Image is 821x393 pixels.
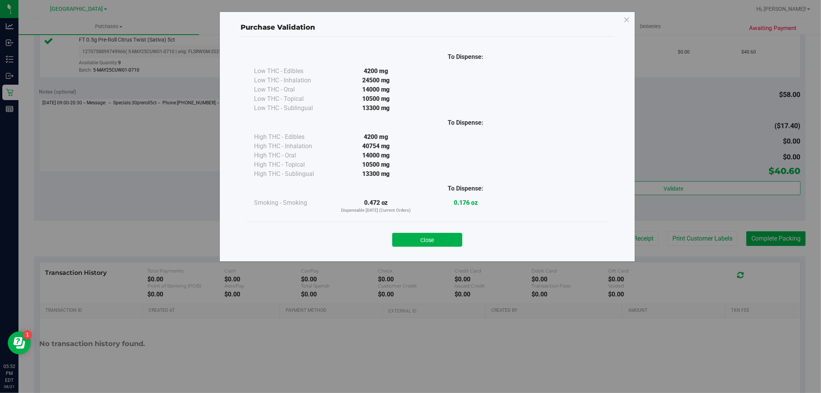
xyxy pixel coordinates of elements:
span: Purchase Validation [241,23,315,32]
div: 4200 mg [331,132,421,142]
div: High THC - Sublingual [254,169,331,179]
p: Dispensable [DATE] (Current Orders) [331,207,421,214]
div: Low THC - Topical [254,94,331,104]
iframe: Resource center unread badge [23,330,32,339]
div: 13300 mg [331,104,421,113]
div: 40754 mg [331,142,421,151]
div: High THC - Oral [254,151,331,160]
div: High THC - Inhalation [254,142,331,151]
div: 14000 mg [331,85,421,94]
div: Low THC - Edibles [254,67,331,76]
iframe: Resource center [8,331,31,355]
div: 13300 mg [331,169,421,179]
div: To Dispense: [421,184,510,193]
div: 24500 mg [331,76,421,85]
div: Low THC - Oral [254,85,331,94]
div: 10500 mg [331,94,421,104]
div: Smoking - Smoking [254,198,331,207]
div: 14000 mg [331,151,421,160]
strong: 0.176 oz [454,199,478,206]
div: 0.472 oz [331,198,421,214]
div: To Dispense: [421,52,510,62]
div: Low THC - Sublingual [254,104,331,113]
div: High THC - Edibles [254,132,331,142]
button: Close [392,233,462,247]
div: 4200 mg [331,67,421,76]
div: To Dispense: [421,118,510,127]
div: 10500 mg [331,160,421,169]
div: High THC - Topical [254,160,331,169]
div: Low THC - Inhalation [254,76,331,85]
